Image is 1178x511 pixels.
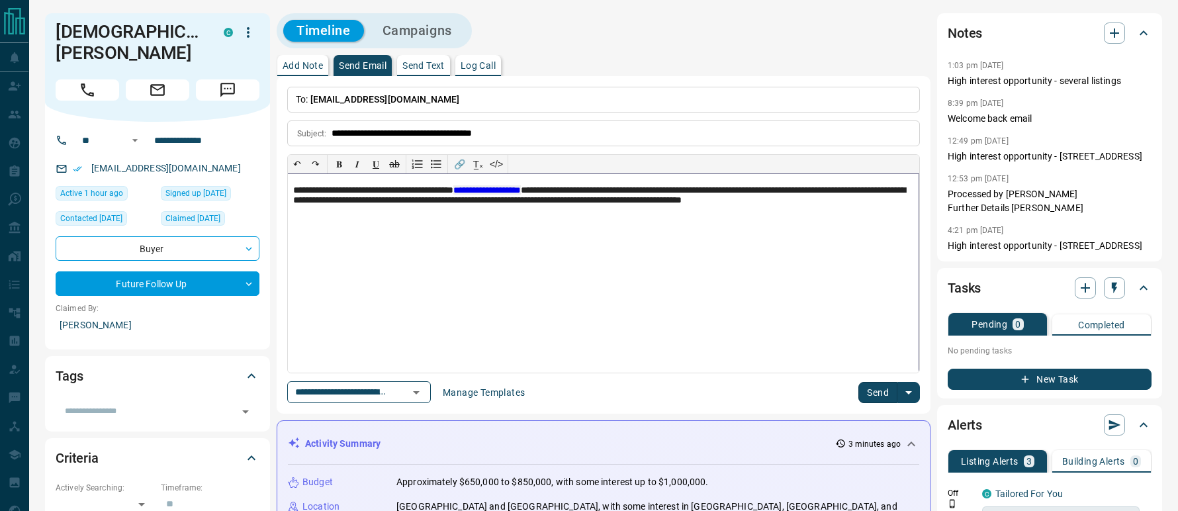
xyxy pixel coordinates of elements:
[948,74,1152,88] p: High interest opportunity - several listings
[948,17,1152,49] div: Notes
[287,87,920,113] p: To:
[161,482,259,494] p: Timeframe:
[126,79,189,101] span: Email
[56,211,154,230] div: Tue Nov 15 2022
[161,211,259,230] div: Wed Nov 09 2022
[948,150,1152,163] p: High interest opportunity - [STREET_ADDRESS]
[948,414,982,436] h2: Alerts
[56,314,259,336] p: [PERSON_NAME]
[948,23,982,44] h2: Notes
[1026,457,1032,466] p: 3
[948,99,1004,108] p: 8:39 pm [DATE]
[236,402,255,421] button: Open
[848,438,901,450] p: 3 minutes ago
[60,187,123,200] span: Active 1 hour ago
[1062,457,1125,466] p: Building Alerts
[427,155,445,173] button: Bullet list
[56,482,154,494] p: Actively Searching:
[982,489,991,498] div: condos.ca
[450,155,469,173] button: 🔗
[305,437,381,451] p: Activity Summary
[306,155,325,173] button: ↷
[948,239,1152,253] p: High interest opportunity - [STREET_ADDRESS]
[373,159,379,169] span: 𝐔
[56,360,259,392] div: Tags
[56,447,99,469] h2: Criteria
[948,136,1009,146] p: 12:49 pm [DATE]
[948,272,1152,304] div: Tasks
[1078,320,1125,330] p: Completed
[402,61,445,70] p: Send Text
[283,61,323,70] p: Add Note
[283,20,364,42] button: Timeline
[161,186,259,205] div: Wed Nov 09 2022
[396,475,708,489] p: Approximately $650,000 to $850,000, with some interest up to $1,000,000.
[60,212,122,225] span: Contacted [DATE]
[389,159,400,169] s: ab
[127,132,143,148] button: Open
[487,155,506,173] button: </>
[288,155,306,173] button: ↶
[56,79,119,101] span: Call
[469,155,487,173] button: T̲ₓ
[408,155,427,173] button: Numbered list
[948,187,1152,215] p: Processed by [PERSON_NAME] Further Details [PERSON_NAME]
[948,341,1152,361] p: No pending tasks
[948,226,1004,235] p: 4:21 pm [DATE]
[73,164,82,173] svg: Email Verified
[224,28,233,37] div: condos.ca
[435,382,533,403] button: Manage Templates
[56,21,204,64] h1: [DEMOGRAPHIC_DATA][PERSON_NAME]
[348,155,367,173] button: 𝑰
[948,487,974,499] p: Off
[56,271,259,296] div: Future Follow Up
[1015,320,1020,329] p: 0
[56,302,259,314] p: Claimed By:
[165,212,220,225] span: Claimed [DATE]
[165,187,226,200] span: Signed up [DATE]
[302,475,333,489] p: Budget
[339,61,386,70] p: Send Email
[948,112,1152,126] p: Welcome back email
[948,499,957,508] svg: Push Notification Only
[972,320,1007,329] p: Pending
[961,457,1019,466] p: Listing Alerts
[196,79,259,101] span: Message
[858,382,920,403] div: split button
[948,409,1152,441] div: Alerts
[948,369,1152,390] button: New Task
[288,432,919,456] div: Activity Summary3 minutes ago
[1133,457,1138,466] p: 0
[310,94,460,105] span: [EMAIL_ADDRESS][DOMAIN_NAME]
[995,488,1063,499] a: Tailored For You
[948,61,1004,70] p: 1:03 pm [DATE]
[858,382,897,403] button: Send
[56,442,259,474] div: Criteria
[91,163,241,173] a: [EMAIL_ADDRESS][DOMAIN_NAME]
[369,20,465,42] button: Campaigns
[367,155,385,173] button: 𝐔
[56,365,83,387] h2: Tags
[56,186,154,205] div: Tue Oct 14 2025
[385,155,404,173] button: ab
[461,61,496,70] p: Log Call
[948,174,1009,183] p: 12:53 pm [DATE]
[297,128,326,140] p: Subject:
[948,277,981,299] h2: Tasks
[330,155,348,173] button: 𝐁
[56,236,259,261] div: Buyer
[407,383,426,402] button: Open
